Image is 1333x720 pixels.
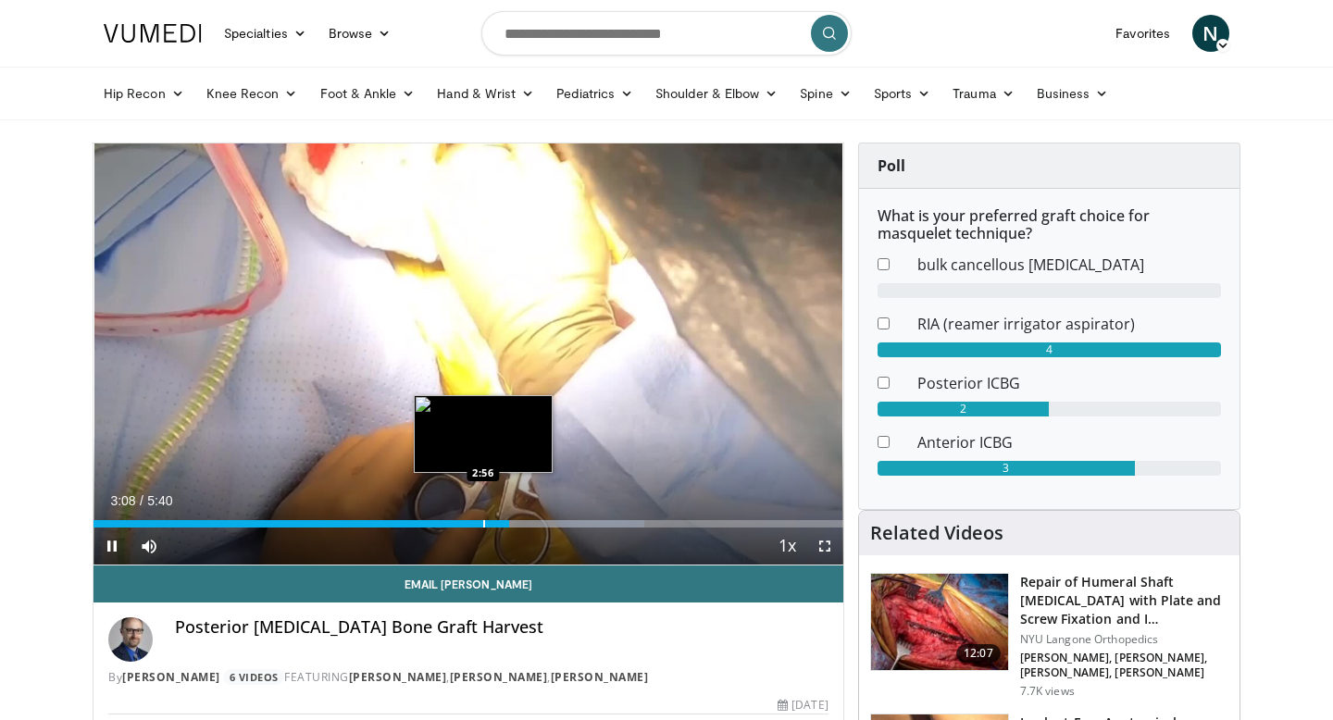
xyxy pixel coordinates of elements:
[1026,75,1120,112] a: Business
[1020,573,1228,628] h3: Repair of Humeral Shaft [MEDICAL_DATA] with Plate and Screw Fixation and I…
[104,24,202,43] img: VuMedi Logo
[806,528,843,565] button: Fullscreen
[551,669,649,685] a: [PERSON_NAME]
[147,493,172,508] span: 5:40
[349,669,447,685] a: [PERSON_NAME]
[1020,684,1075,699] p: 7.7K views
[223,669,284,685] a: 6 Videos
[871,574,1008,670] img: 927a6b88-7ad3-4aa5-b37c-28417b72f84a.jpeg.150x105_q85_crop-smart_upscale.jpg
[863,75,942,112] a: Sports
[140,493,143,508] span: /
[878,402,1050,416] div: 2
[213,15,318,52] a: Specialties
[1104,15,1181,52] a: Favorites
[903,431,1235,453] dd: Anterior ICBG
[789,75,862,112] a: Spine
[878,461,1135,476] div: 3
[1192,15,1229,52] a: N
[426,75,545,112] a: Hand & Wrist
[414,395,553,473] img: image.jpeg
[481,11,852,56] input: Search topics, interventions
[131,528,168,565] button: Mute
[93,520,843,528] div: Progress Bar
[878,342,1221,357] div: 4
[1020,632,1228,647] p: NYU Langone Orthopedics
[93,528,131,565] button: Pause
[110,493,135,508] span: 3:08
[903,313,1235,335] dd: RIA (reamer irrigator aspirator)
[870,573,1228,699] a: 12:07 Repair of Humeral Shaft [MEDICAL_DATA] with Plate and Screw Fixation and I… NYU Langone Ort...
[769,528,806,565] button: Playback Rate
[870,522,1003,544] h4: Related Videos
[903,372,1235,394] dd: Posterior ICBG
[545,75,644,112] a: Pediatrics
[956,644,1001,663] span: 12:07
[108,617,153,662] img: Avatar
[1020,651,1228,680] p: [PERSON_NAME], [PERSON_NAME], [PERSON_NAME], [PERSON_NAME]
[878,155,905,176] strong: Poll
[93,143,843,565] video-js: Video Player
[318,15,403,52] a: Browse
[903,254,1235,276] dd: bulk cancellous [MEDICAL_DATA]
[93,565,843,602] a: Email [PERSON_NAME]
[878,207,1221,242] h6: What is your preferred graft choice for masquelet technique?
[644,75,789,112] a: Shoulder & Elbow
[108,669,828,686] div: By FEATURING , ,
[195,75,309,112] a: Knee Recon
[941,75,1026,112] a: Trauma
[93,75,195,112] a: Hip Recon
[778,697,828,714] div: [DATE]
[450,669,548,685] a: [PERSON_NAME]
[175,617,828,638] h4: Posterior [MEDICAL_DATA] Bone Graft Harvest
[309,75,427,112] a: Foot & Ankle
[122,669,220,685] a: [PERSON_NAME]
